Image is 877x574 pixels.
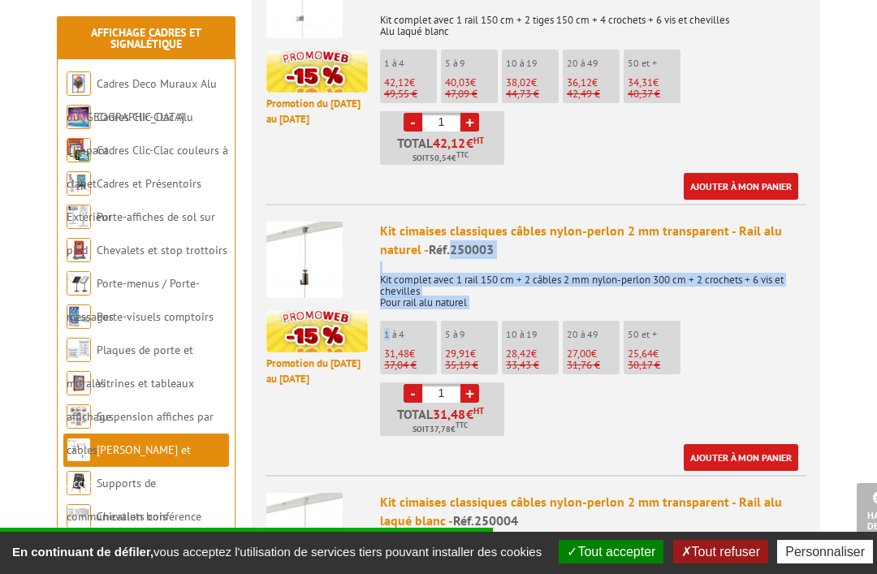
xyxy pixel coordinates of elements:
p: 5 à 9 [445,58,498,69]
a: Ajouter à mon panier [684,444,798,471]
img: Cadres Deco Muraux Alu ou Bois [67,71,91,96]
p: € [628,77,680,88]
p: 1 à 4 [384,329,437,340]
a: Cadres Clic-Clac couleurs à clapet [67,143,228,191]
span: 27,00 [567,347,591,360]
a: + [460,384,479,403]
a: Cadres Clic-Clac Alu Clippant [67,110,193,158]
p: 50 et + [628,329,680,340]
a: Supports de communication bois [67,476,167,524]
p: 37,04 € [384,360,437,371]
a: [PERSON_NAME] et Accroches tableaux [67,442,191,490]
button: Personnaliser (fenêtre modale) [777,540,873,563]
p: € [384,348,437,360]
sup: HT [473,405,484,416]
p: € [506,348,559,360]
p: Promotion du [DATE] au [DATE] [266,356,368,386]
p: Kit complet avec 1 rail 150 cm + 2 tiges 150 cm + 4 crochets + 6 vis et chevilles Alu laqué blanc [380,3,806,37]
p: Total [384,136,504,165]
p: € [445,348,498,360]
p: 30,17 € [628,360,680,371]
a: Plaques de porte et murales [67,343,193,391]
p: € [384,77,437,88]
span: 40,03 [445,76,470,89]
p: 44,73 € [506,88,559,100]
img: Porte-menus / Porte-messages [67,271,91,296]
span: 37,78 [430,423,451,436]
a: Vitrines et tableaux affichage [67,376,194,424]
div: Kit cimaises classiques câbles nylon-perlon 2 mm transparent - Rail alu laqué blanc - [380,493,806,530]
span: € [466,408,473,421]
img: Kit cimaises classiques câbles nylon-perlon 2 mm transparent - Rail alu naturel [266,222,343,298]
p: Promotion du [DATE] au [DATE] [266,97,368,127]
a: Porte-visuels comptoirs [97,309,214,324]
p: 31,76 € [567,360,620,371]
span: vous acceptez l'utilisation de services tiers pouvant installer des cookies [4,545,550,559]
span: 31,48 [384,347,409,360]
span: Réf.250004 [453,512,518,529]
p: 47,09 € [445,88,498,100]
img: promotion [266,50,368,93]
p: 42,49 € [567,88,620,100]
p: 1 à 4 [384,58,437,69]
button: Tout accepter [559,540,663,563]
a: Cadres et Présentoirs Extérieur [67,176,201,224]
p: € [567,77,620,88]
span: Soit € [413,423,468,436]
a: Porte-affiches de sol sur pied [67,209,215,257]
img: Kit cimaises classiques câbles nylon-perlon 2 mm transparent - Rail alu laqué blanc [266,493,343,569]
img: promotion [266,310,368,352]
a: - [404,384,422,403]
span: 42,12 [433,136,466,149]
p: 10 à 19 [506,58,559,69]
span: 31,48 [433,408,466,421]
p: € [567,348,620,360]
a: Affichage Cadres et Signalétique [91,25,201,51]
a: - [404,113,422,132]
a: Cadres Deco Muraux Alu ou [GEOGRAPHIC_DATA] [67,76,217,124]
p: € [445,77,498,88]
a: + [460,113,479,132]
div: Kit cimaises classiques câbles nylon-perlon 2 mm transparent - Rail alu naturel - [380,222,806,259]
p: 50 et + [628,58,680,69]
p: 10 à 19 [506,329,559,340]
span: 25,64 [628,347,653,360]
span: Réf.250003 [429,241,494,257]
sup: TTC [456,150,469,159]
span: 36,12 [567,76,592,89]
span: 50,54 [430,152,451,165]
p: 35,19 € [445,360,498,371]
span: 42,12 [384,76,409,89]
a: Suspension affiches par câbles [67,409,214,457]
p: 33,43 € [506,360,559,371]
p: Total [384,408,504,436]
span: 29,91 [445,347,470,360]
p: 20 à 49 [567,58,620,69]
img: Plaques de porte et murales [67,338,91,362]
span: 34,31 [628,76,653,89]
p: 40,37 € [628,88,680,100]
span: € [466,136,473,149]
span: 38,02 [506,76,531,89]
a: Chevalets conférence [97,509,201,524]
p: € [506,77,559,88]
span: Soit € [413,152,469,165]
a: Porte-menus / Porte-messages [67,276,200,324]
p: Kit complet avec 1 rail 150 cm + 2 câbles 2 mm nylon-perlon 300 cm + 2 crochets + 6 vis et chevil... [380,263,806,309]
p: 20 à 49 [567,329,620,340]
p: 5 à 9 [445,329,498,340]
p: € [628,348,680,360]
sup: HT [473,135,484,146]
p: 49,55 € [384,88,437,100]
sup: TTC [456,421,468,429]
a: Ajouter à mon panier [684,173,798,200]
button: Tout refuser [673,540,768,563]
a: Chevalets et stop trottoirs [97,243,227,257]
span: 28,42 [506,347,531,360]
